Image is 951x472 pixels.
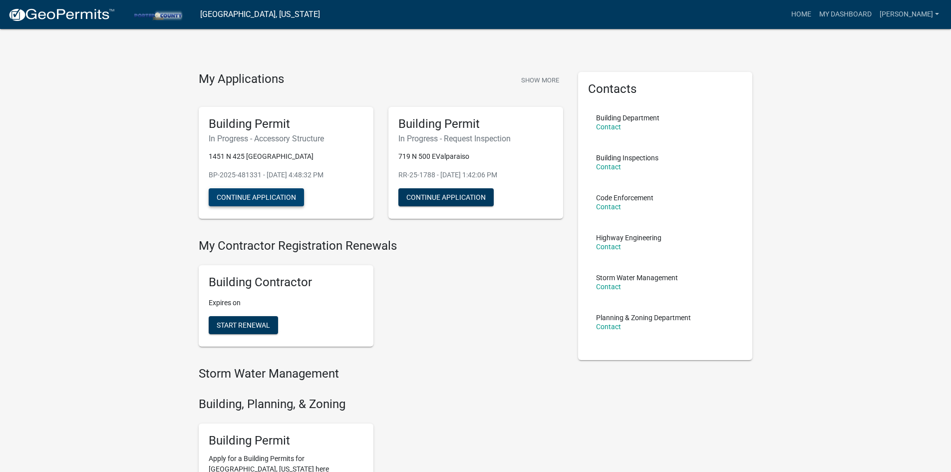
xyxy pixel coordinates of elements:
h4: Storm Water Management [199,367,563,381]
button: Continue Application [398,188,494,206]
h5: Building Permit [209,434,363,448]
a: Home [787,5,815,24]
a: Contact [596,123,621,131]
h5: Building Contractor [209,275,363,290]
span: Start Renewal [217,321,270,329]
wm-registration-list-section: My Contractor Registration Renewals [199,239,563,355]
p: 719 N 500 EValparaiso [398,151,553,162]
h4: My Applications [199,72,284,87]
img: Porter County, Indiana [123,7,192,21]
a: Contact [596,163,621,171]
a: Contact [596,203,621,211]
p: Expires on [209,298,363,308]
p: Storm Water Management [596,274,678,281]
a: Contact [596,243,621,251]
p: Highway Engineering [596,234,661,241]
a: [GEOGRAPHIC_DATA], [US_STATE] [200,6,320,23]
p: Building Inspections [596,154,658,161]
h4: My Contractor Registration Renewals [199,239,563,253]
h5: Contacts [588,82,743,96]
button: Continue Application [209,188,304,206]
h4: Building, Planning, & Zoning [199,397,563,412]
p: Code Enforcement [596,194,653,201]
a: [PERSON_NAME] [876,5,943,24]
h5: Building Permit [398,117,553,131]
h6: In Progress - Request Inspection [398,134,553,143]
p: Planning & Zoning Department [596,314,691,321]
button: Start Renewal [209,316,278,334]
a: Contact [596,323,621,331]
p: Building Department [596,114,659,121]
a: Contact [596,283,621,291]
a: My Dashboard [815,5,876,24]
h6: In Progress - Accessory Structure [209,134,363,143]
h5: Building Permit [209,117,363,131]
p: RR-25-1788 - [DATE] 1:42:06 PM [398,170,553,180]
p: 1451 N 425 [GEOGRAPHIC_DATA] [209,151,363,162]
p: BP-2025-481331 - [DATE] 4:48:32 PM [209,170,363,180]
button: Show More [517,72,563,88]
